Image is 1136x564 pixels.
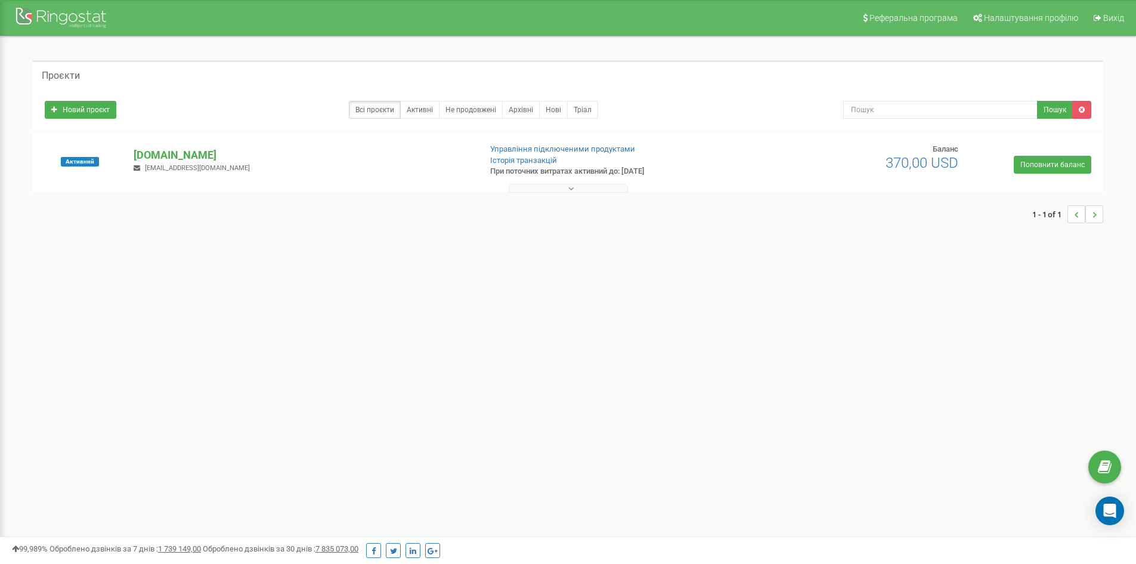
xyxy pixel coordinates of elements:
button: Пошук [1037,101,1073,119]
u: 7 835 073,00 [315,544,358,553]
a: Управління підключеними продуктами [490,144,635,153]
a: Активні [400,101,439,119]
a: Всі проєкти [349,101,401,119]
span: Активний [61,157,99,167]
a: Поповнити баланс [1014,156,1091,174]
nav: ... [1032,193,1103,235]
div: Open Intercom Messenger [1095,497,1124,525]
p: При поточних витратах активний до: [DATE] [490,166,738,177]
span: Реферальна програма [869,13,958,23]
input: Пошук [843,101,1038,119]
span: [EMAIL_ADDRESS][DOMAIN_NAME] [145,164,250,172]
span: 1 - 1 of 1 [1032,205,1067,223]
span: 99,989% [12,544,48,553]
span: Оброблено дзвінків за 7 днів : [49,544,201,553]
a: Тріал [567,101,598,119]
h5: Проєкти [42,70,80,81]
a: Не продовжені [439,101,503,119]
u: 1 739 149,00 [158,544,201,553]
a: Архівні [502,101,540,119]
span: Вихід [1103,13,1124,23]
a: Новий проєкт [45,101,116,119]
a: Історія транзакцій [490,156,557,165]
span: Налаштування профілю [984,13,1078,23]
p: [DOMAIN_NAME] [134,147,471,163]
span: Оброблено дзвінків за 30 днів : [203,544,358,553]
a: Нові [539,101,568,119]
span: Баланс [933,144,958,153]
span: 370,00 USD [886,155,958,171]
